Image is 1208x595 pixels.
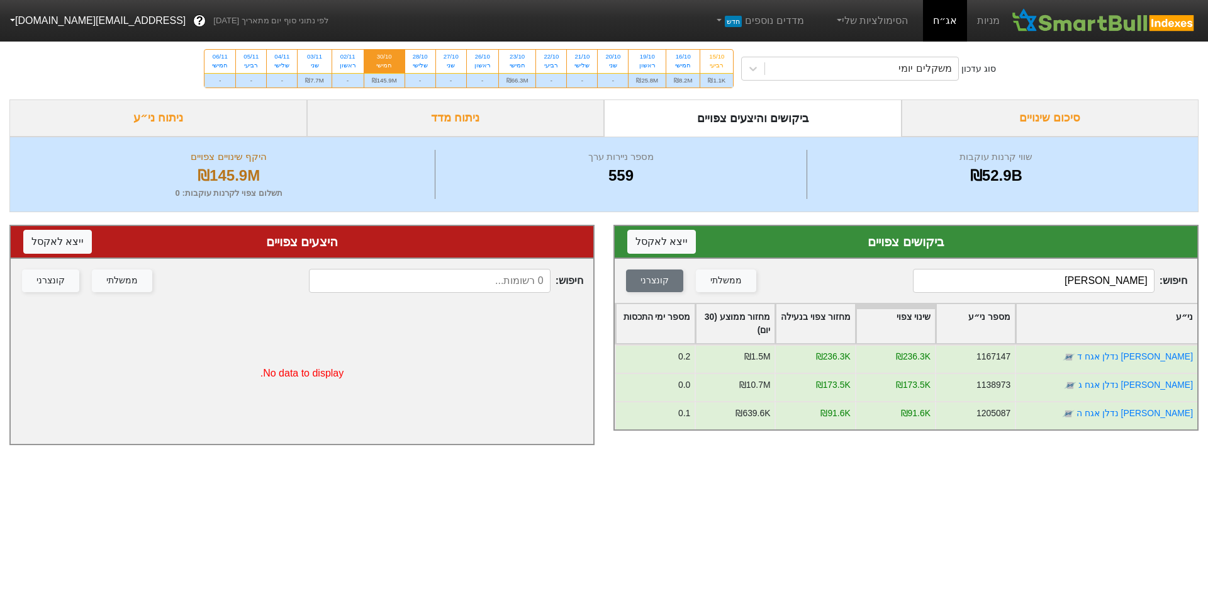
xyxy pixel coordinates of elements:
div: 28/10 [413,52,428,61]
div: ניתוח ני״ע [9,99,307,137]
div: ראשון [474,61,491,70]
div: ₪7.7M [298,73,331,88]
img: SmartBull [1010,8,1198,33]
div: שלישי [274,61,289,70]
div: 03/11 [305,52,323,61]
div: שני [605,61,620,70]
button: ייצא לאקסל [627,230,696,254]
div: 0.0 [678,378,690,392]
input: 559 רשומות... [913,269,1155,293]
div: ₪52.9B [810,164,1182,187]
a: הסימולציות שלי [829,8,914,33]
div: 22/10 [544,52,559,61]
div: - [536,73,566,88]
div: ₪10.7M [739,378,771,392]
div: 15/10 [708,52,725,61]
div: ראשון [340,61,356,70]
div: ₪1.1K [700,73,733,88]
div: ₪91.6K [820,407,850,420]
div: - [598,73,628,88]
div: ₪25.8M [629,73,666,88]
div: Toggle SortBy [1016,304,1197,343]
input: 0 רשומות... [309,269,551,293]
button: קונצרני [22,269,79,292]
a: [PERSON_NAME] נדלן אגח ד [1077,351,1193,361]
button: ממשלתי [696,269,756,292]
span: חיפוש : [309,269,583,293]
div: תשלום צפוי לקרנות עוקבות : 0 [26,187,432,200]
div: ביקושים צפויים [627,232,1185,251]
div: ₪66.3M [499,73,536,88]
div: קונצרני [36,274,65,288]
div: 06/11 [212,52,228,61]
div: - [236,73,266,88]
div: שלישי [574,61,590,70]
button: ממשלתי [92,269,152,292]
div: 05/11 [243,52,259,61]
div: ממשלתי [710,274,742,288]
div: Toggle SortBy [696,304,775,343]
div: - [204,73,235,88]
div: Toggle SortBy [776,304,854,343]
div: שני [305,61,323,70]
div: שווי קרנות עוקבות [810,150,1182,164]
div: ₪145.9M [26,164,432,187]
div: ₪236.3K [816,350,851,363]
div: שלישי [413,61,428,70]
div: משקלים יומי [898,61,951,76]
div: Toggle SortBy [856,304,935,343]
div: חמישי [674,61,692,70]
div: 02/11 [340,52,356,61]
div: ממשלתי [106,274,138,288]
div: 30/10 [372,52,397,61]
div: חמישי [212,61,228,70]
span: לפי נתוני סוף יום מתאריך [DATE] [213,14,328,27]
div: 559 [439,164,803,187]
div: 26/10 [474,52,491,61]
div: 27/10 [444,52,459,61]
div: ביקושים והיצעים צפויים [604,99,902,137]
div: - [405,73,435,88]
span: ? [196,13,203,30]
span: חיפוש : [913,269,1187,293]
a: [PERSON_NAME] נדלן אגח ה [1077,408,1193,418]
img: tase link [1063,351,1075,363]
div: - [467,73,498,88]
div: סיכום שינויים [902,99,1199,137]
div: מספר ניירות ערך [439,150,803,164]
div: ₪1.5M [744,350,771,363]
div: חמישי [506,61,528,70]
a: מדדים נוספיםחדש [709,8,809,33]
div: 23/10 [506,52,528,61]
span: חדש [725,16,742,27]
div: - [332,73,364,88]
div: No data to display. [11,303,593,444]
div: 21/10 [574,52,590,61]
div: ₪173.5K [896,378,931,392]
div: 1205087 [976,407,1010,420]
div: - [267,73,297,88]
div: שני [444,61,459,70]
div: ניתוח מדד [307,99,605,137]
div: ₪639.6K [735,407,770,420]
div: ₪91.6K [901,407,931,420]
img: tase link [1064,379,1077,392]
div: היקף שינויים צפויים [26,150,432,164]
div: ₪173.5K [816,378,851,392]
div: Toggle SortBy [616,304,695,343]
div: 04/11 [274,52,289,61]
div: רביעי [243,61,259,70]
a: [PERSON_NAME] נדלן אגח ג [1078,380,1193,390]
div: רביעי [708,61,725,70]
div: ראשון [636,61,658,70]
img: tase link [1062,407,1075,420]
div: ₪145.9M [364,73,405,88]
button: ייצא לאקסל [23,230,92,254]
div: - [436,73,466,88]
div: חמישי [372,61,397,70]
div: 1167147 [976,350,1010,363]
div: סוג עדכון [961,62,996,76]
div: ₪8.2M [666,73,700,88]
div: 16/10 [674,52,692,61]
div: Toggle SortBy [936,304,1015,343]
